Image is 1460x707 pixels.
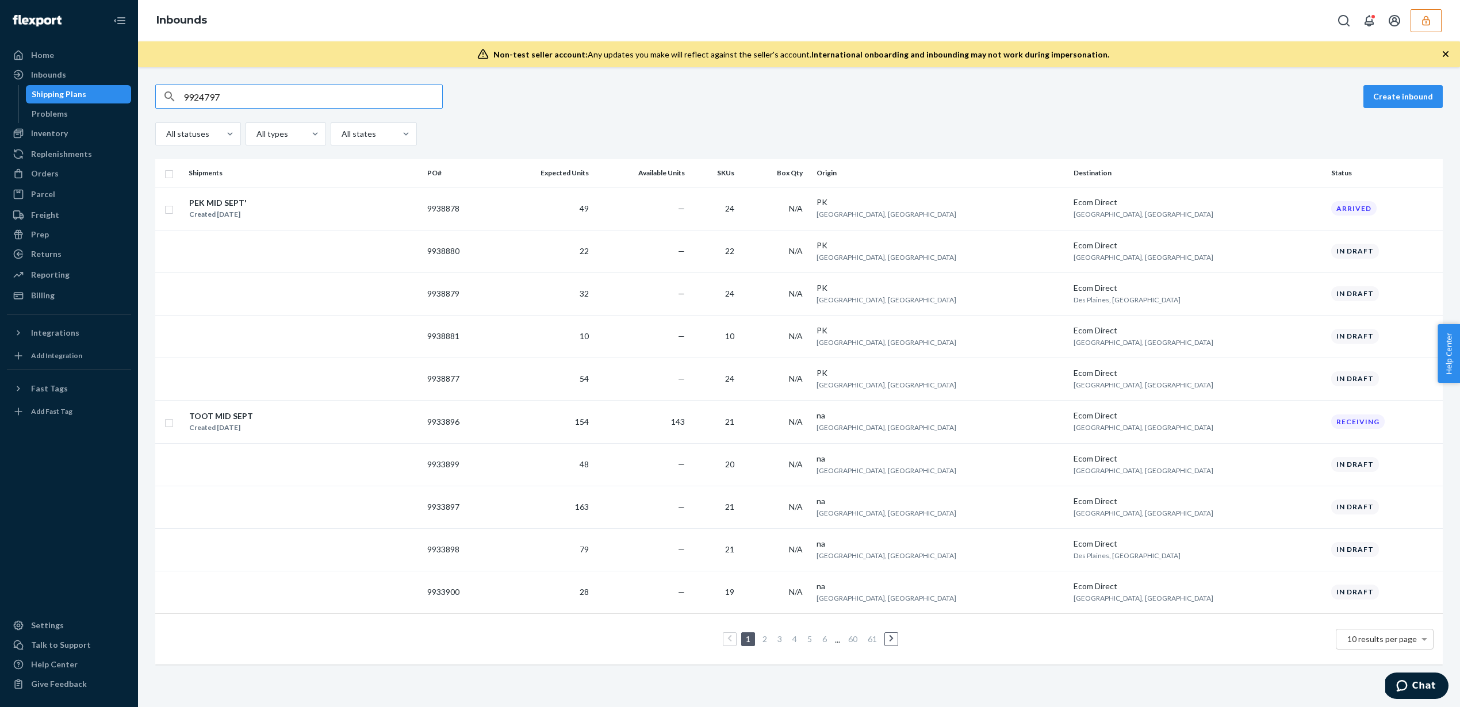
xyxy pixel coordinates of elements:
[744,159,812,187] th: Box Qty
[31,639,91,651] div: Talk to Support
[1074,538,1321,550] div: Ecom Direct
[1331,286,1379,301] div: In draft
[1074,197,1321,208] div: Ecom Direct
[1074,367,1321,379] div: Ecom Direct
[7,347,131,365] a: Add Integration
[580,544,589,554] span: 79
[789,331,803,341] span: N/A
[423,230,494,272] td: 9938880
[580,587,589,597] span: 28
[1074,410,1321,421] div: Ecom Direct
[189,422,253,433] div: Created [DATE]
[1332,9,1355,32] button: Open Search Box
[1074,466,1213,475] span: [GEOGRAPHIC_DATA], [GEOGRAPHIC_DATA]
[1074,453,1321,464] div: Ecom Direct
[7,245,131,263] a: Returns
[1331,414,1385,429] div: Receiving
[1331,201,1377,216] div: Arrived
[678,331,685,341] span: —
[575,417,589,426] span: 154
[678,374,685,383] span: —
[1331,585,1379,599] div: In draft
[7,266,131,284] a: Reporting
[789,289,803,298] span: N/A
[678,502,685,512] span: —
[760,634,769,644] a: Page 2
[32,108,68,120] div: Problems
[7,636,131,654] button: Talk to Support
[1331,542,1379,556] div: In draft
[26,85,132,103] a: Shipping Plans
[189,410,253,422] div: TOOT MID SEPT
[820,634,829,644] a: Page 6
[1074,509,1213,517] span: [GEOGRAPHIC_DATA], [GEOGRAPHIC_DATA]
[7,655,131,674] a: Help Center
[817,466,956,475] span: [GEOGRAPHIC_DATA], [GEOGRAPHIC_DATA]
[789,544,803,554] span: N/A
[7,185,131,203] a: Parcel
[725,331,734,341] span: 10
[1074,295,1181,304] span: Des Plaines, [GEOGRAPHIC_DATA]
[255,128,256,140] input: All types
[678,459,685,469] span: —
[423,443,494,486] td: 9933899
[1074,282,1321,294] div: Ecom Direct
[31,327,79,339] div: Integrations
[189,197,247,209] div: PEK MID SEPT'
[580,246,589,256] span: 22
[1331,457,1379,471] div: In draft
[31,148,92,160] div: Replenishments
[817,282,1064,294] div: PK
[7,145,131,163] a: Replenishments
[789,502,803,512] span: N/A
[1327,159,1443,187] th: Status
[789,246,803,256] span: N/A
[1074,551,1181,560] span: Des Plaines, [GEOGRAPHIC_DATA]
[678,544,685,554] span: —
[725,289,734,298] span: 24
[817,197,1064,208] div: PK
[1331,499,1379,514] div: In draft
[580,331,589,341] span: 10
[31,290,55,301] div: Billing
[31,69,66,80] div: Inbounds
[811,49,1109,59] span: International onboarding and inbounding may not work during impersonation.
[7,324,131,342] button: Integrations
[1383,9,1406,32] button: Open account menu
[147,4,216,37] ol: breadcrumbs
[817,551,956,560] span: [GEOGRAPHIC_DATA], [GEOGRAPHIC_DATA]
[1074,594,1213,602] span: [GEOGRAPHIC_DATA], [GEOGRAPHIC_DATA]
[31,229,49,240] div: Prep
[7,66,131,84] a: Inbounds
[678,203,685,213] span: —
[7,379,131,398] button: Fast Tags
[1331,371,1379,386] div: In draft
[789,203,803,213] span: N/A
[31,351,82,360] div: Add Integration
[817,453,1064,464] div: na
[580,203,589,213] span: 49
[1074,423,1213,432] span: [GEOGRAPHIC_DATA], [GEOGRAPHIC_DATA]
[183,85,442,108] input: Search inbounds by name, destination, msku...
[1074,381,1213,389] span: [GEOGRAPHIC_DATA], [GEOGRAPHIC_DATA]
[817,423,956,432] span: [GEOGRAPHIC_DATA], [GEOGRAPHIC_DATA]
[31,49,54,61] div: Home
[7,124,131,143] a: Inventory
[817,295,956,304] span: [GEOGRAPHIC_DATA], [GEOGRAPHIC_DATA]
[423,315,494,358] td: 9938881
[725,544,734,554] span: 21
[775,634,784,644] a: Page 3
[494,159,593,187] th: Expected Units
[31,678,87,690] div: Give Feedback
[817,410,1064,421] div: na
[423,159,494,187] th: PO#
[725,374,734,383] span: 24
[423,400,494,443] td: 9933896
[580,459,589,469] span: 48
[817,538,1064,550] div: na
[817,325,1064,336] div: PK
[725,502,734,512] span: 21
[7,46,131,64] a: Home
[817,495,1064,507] div: na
